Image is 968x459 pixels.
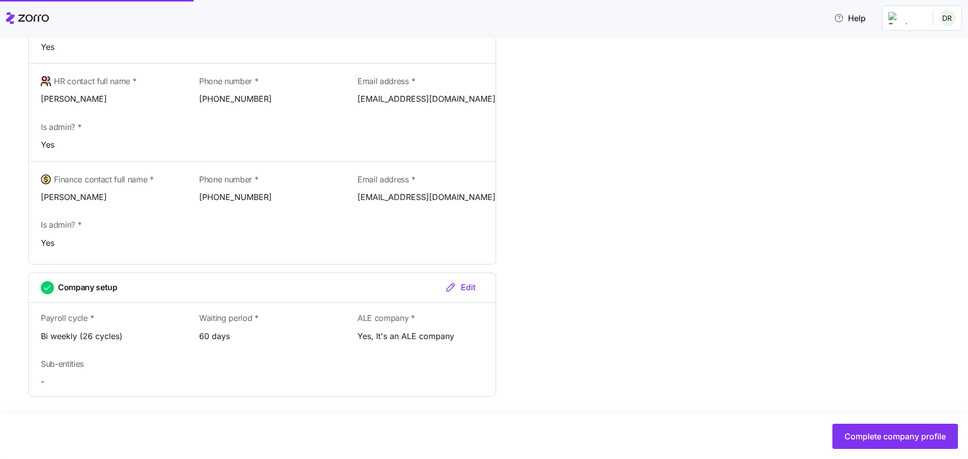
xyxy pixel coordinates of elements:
img: c4221850153242eb2f34c29f87c6ddb0 [939,10,955,26]
button: Complete company profile [832,424,958,449]
span: Finance contact full name * [54,173,153,186]
span: Email address * [357,75,415,88]
span: [PERSON_NAME] [41,191,179,204]
span: [PHONE_NUMBER] [199,191,337,204]
span: HR contact full name * [54,75,136,88]
span: [EMAIL_ADDRESS][DOMAIN_NAME] [357,191,496,204]
span: [PERSON_NAME] [41,93,179,105]
span: Email address * [357,173,415,186]
button: Edit [437,281,483,293]
span: Yes [41,139,496,151]
span: [PHONE_NUMBER] [199,93,337,105]
span: Is admin? * [41,219,82,231]
span: Sub-entities [41,358,84,370]
span: Complete company profile [844,430,946,442]
span: Company setup [58,281,117,294]
span: Is admin? * [41,121,82,134]
span: Yes, It's an ALE company [357,330,496,343]
span: - [41,375,179,388]
span: Waiting period * [199,312,259,324]
span: Payroll cycle * [41,312,94,324]
span: [EMAIL_ADDRESS][DOMAIN_NAME] [357,93,496,105]
span: Yes [41,237,496,249]
span: Phone number * [199,173,259,186]
span: ALE company * [357,312,415,324]
span: Help [834,12,866,24]
div: Edit [445,281,475,293]
span: Phone number * [199,75,259,88]
button: Help [826,8,874,28]
span: Yes [41,41,496,53]
span: Bi weekly (26 cycles) [41,330,179,343]
span: 60 days [199,330,337,343]
img: Employer logo [888,12,925,24]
